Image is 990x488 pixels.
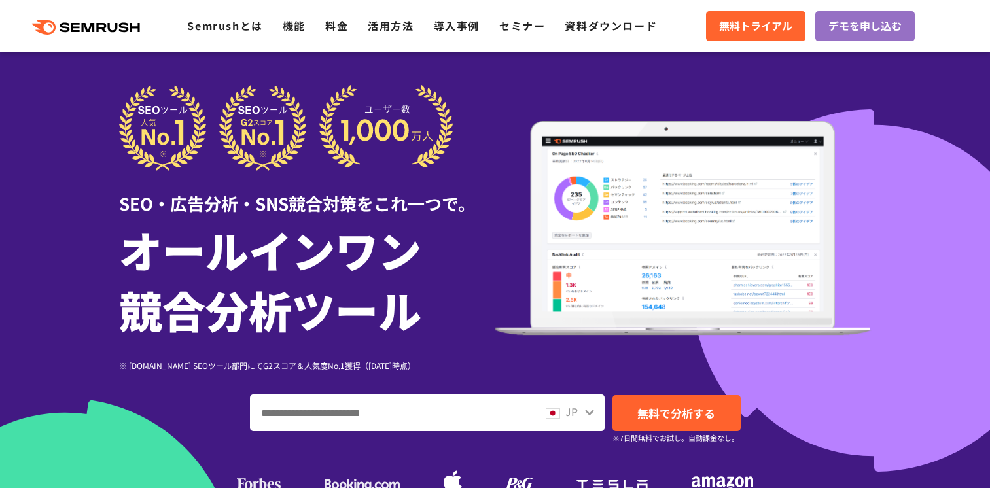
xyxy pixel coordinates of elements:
div: ※ [DOMAIN_NAME] SEOツール部門にてG2スコア＆人気度No.1獲得（[DATE]時点） [119,359,495,372]
a: 導入事例 [434,18,480,33]
a: 無料トライアル [706,11,805,41]
a: Semrushとは [187,18,262,33]
input: ドメイン、キーワードまたはURLを入力してください [251,395,534,430]
a: 機能 [283,18,306,33]
a: デモを申し込む [815,11,915,41]
a: 活用方法 [368,18,414,33]
span: 無料トライアル [719,18,792,35]
a: 資料ダウンロード [565,18,657,33]
small: ※7日間無料でお試し。自動課金なし。 [612,432,739,444]
a: 料金 [325,18,348,33]
h1: オールインワン 競合分析ツール [119,219,495,340]
div: SEO・広告分析・SNS競合対策をこれ一つで。 [119,171,495,216]
a: セミナー [499,18,545,33]
span: JP [565,404,578,419]
a: 無料で分析する [612,395,741,431]
span: デモを申し込む [828,18,902,35]
span: 無料で分析する [637,405,715,421]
